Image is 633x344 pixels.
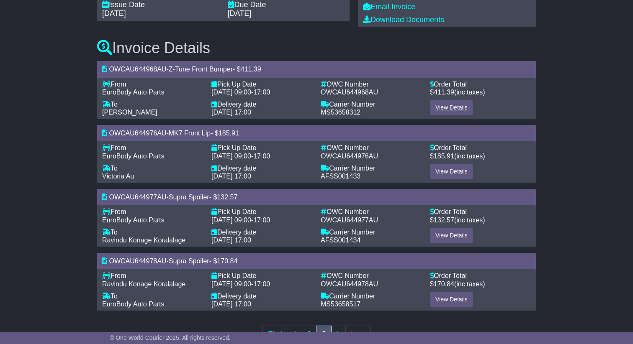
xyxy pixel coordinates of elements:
[211,109,251,116] span: [DATE] 17:00
[241,66,261,73] span: 411.39
[110,334,231,341] span: © One World Courier 2025. All rights reserved.
[217,257,237,265] span: 170.84
[253,89,270,96] span: 17:00
[430,272,531,280] div: Order Total
[211,88,312,96] div: -
[211,164,312,172] div: Delivery date
[109,66,166,73] span: OWCAU644968AU
[97,125,536,141] div: - - $
[321,280,378,288] span: OWCAU644978AU
[211,173,251,180] span: [DATE] 17:00
[169,66,233,73] span: Z-Tune Front Bumper
[211,292,312,300] div: Delivery date
[109,130,166,137] span: OWCAU644976AU
[211,237,251,244] span: [DATE] 17:00
[321,80,422,88] div: OWC Number
[430,88,531,96] div: $ (inc taxes)
[219,130,239,137] span: 185.91
[321,100,422,108] div: Carrier Number
[211,89,251,96] span: [DATE] 09:00
[430,144,531,152] div: Order Total
[102,272,203,280] div: From
[102,208,203,216] div: From
[253,217,270,224] span: 17:00
[321,89,378,96] span: OWCAU644968AU
[363,3,415,11] a: Email Invoice
[211,80,312,88] div: Pick Up Date
[102,0,219,10] div: Issue Date
[321,228,422,236] div: Carrier Number
[430,216,531,224] div: $ (inc taxes)
[102,237,185,244] span: Ravindu Konage Koralalage
[169,257,209,265] span: Supra Spoiler
[97,40,536,56] h3: Invoice Details
[211,100,312,108] div: Delivery date
[102,164,203,172] div: To
[321,153,378,160] span: OWCAU644976AU
[102,292,203,300] div: To
[434,280,454,288] span: 170.84
[102,280,185,288] span: Ravindu Konage Koralalage
[321,237,360,244] span: AFSS001434
[434,217,454,224] span: 132.57
[102,173,134,180] span: Victoria Au
[321,144,422,152] div: OWC Number
[102,228,203,236] div: To
[109,257,166,265] span: OWCAU644978AU
[363,15,444,24] a: Download Documents
[217,194,237,201] span: 132.57
[211,280,251,288] span: [DATE] 09:00
[253,153,270,160] span: 17:00
[430,292,473,307] a: View Details
[316,326,332,343] a: 2
[211,144,312,152] div: Pick Up Date
[430,80,531,88] div: Order Total
[102,109,157,116] span: [PERSON_NAME]
[102,80,203,88] div: From
[321,208,422,216] div: OWC Number
[321,292,422,300] div: Carrier Number
[102,144,203,152] div: From
[97,61,536,77] div: - - $
[302,326,317,343] a: 1
[430,100,473,115] a: View Details
[262,326,288,343] a: First
[211,228,312,236] div: Delivery date
[321,301,360,308] span: MS53658517
[430,152,531,160] div: $ (inc taxes)
[321,217,378,224] span: OWCAU644977AU
[321,109,360,116] span: MS53658312
[102,9,219,18] div: [DATE]
[102,153,165,160] span: EuroBody Auto Parts
[430,228,473,243] a: View Details
[97,189,536,205] div: - - $
[434,89,454,96] span: 411.39
[211,217,251,224] span: [DATE] 09:00
[169,194,209,201] span: Supra Spoiler
[102,217,165,224] span: EuroBody Auto Parts
[228,0,345,10] div: Due Date
[102,100,203,108] div: To
[109,194,166,201] span: OWCAU644977AU
[211,216,312,224] div: -
[430,208,531,216] div: Order Total
[211,272,312,280] div: Pick Up Date
[102,89,165,96] span: EuroBody Auto Parts
[211,301,251,308] span: [DATE] 17:00
[169,130,211,137] span: MK7 Front Lip
[211,152,312,160] div: -
[102,301,165,308] span: EuroBody Auto Parts
[97,253,536,269] div: - - $
[430,280,531,288] div: $ (inc taxes)
[321,272,422,280] div: OWC Number
[211,153,251,160] span: [DATE] 09:00
[321,164,422,172] div: Carrier Number
[430,164,473,179] a: View Details
[211,280,312,288] div: -
[434,153,454,160] span: 185.91
[253,280,270,288] span: 17:00
[228,9,345,18] div: [DATE]
[321,173,360,180] span: AFSS001433
[211,208,312,216] div: Pick Up Date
